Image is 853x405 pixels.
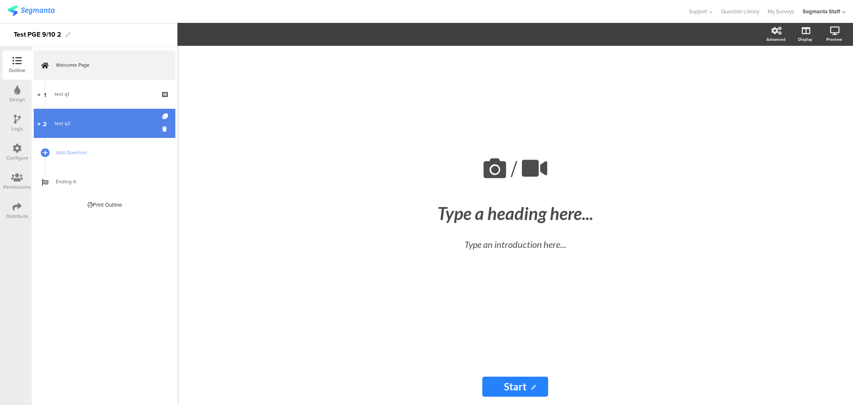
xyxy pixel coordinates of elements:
[43,119,47,128] span: 2
[162,125,170,133] i: Delete
[9,67,25,74] div: Outline
[482,377,548,397] input: Start
[11,125,23,132] div: Logic
[826,36,842,42] div: Preview
[3,183,31,191] div: Permissions
[44,90,46,99] span: 1
[6,212,28,220] div: Distribute
[34,50,175,80] a: Welcome Page
[56,148,162,157] span: Add Question
[34,167,175,196] a: Ending A
[803,7,840,15] div: Segmanta Staff
[34,80,175,109] a: 1 test q1
[9,96,25,103] div: Design
[56,177,162,186] span: Ending A
[56,61,162,69] span: Welcome Page
[7,5,55,16] img: segmanta logo
[689,7,707,15] span: Support
[511,152,517,185] span: /
[34,109,175,138] a: 2 test q2
[6,154,28,162] div: Configure
[55,90,154,98] div: test q1
[87,201,122,209] div: Print Outline
[766,36,786,42] div: Advanced
[361,203,669,224] div: Type a heading here...
[162,114,170,119] i: Duplicate
[14,28,61,41] div: Test PGE 9/10 2
[369,237,661,251] div: Type an introduction here...
[798,36,812,42] div: Display
[55,119,154,127] div: test q2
